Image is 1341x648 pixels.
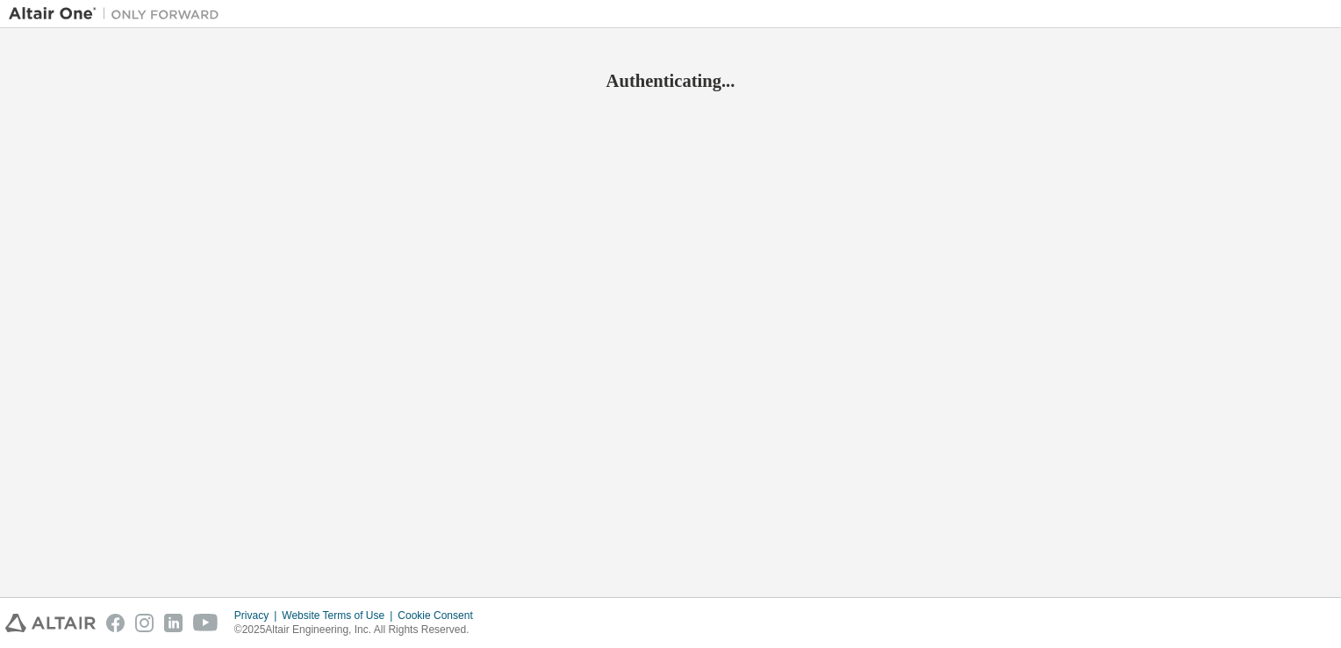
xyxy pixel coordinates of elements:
[9,5,228,23] img: Altair One
[106,614,125,632] img: facebook.svg
[5,614,96,632] img: altair_logo.svg
[234,608,282,623] div: Privacy
[398,608,483,623] div: Cookie Consent
[135,614,154,632] img: instagram.svg
[193,614,219,632] img: youtube.svg
[164,614,183,632] img: linkedin.svg
[9,69,1332,92] h2: Authenticating...
[234,623,484,637] p: © 2025 Altair Engineering, Inc. All Rights Reserved.
[282,608,398,623] div: Website Terms of Use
